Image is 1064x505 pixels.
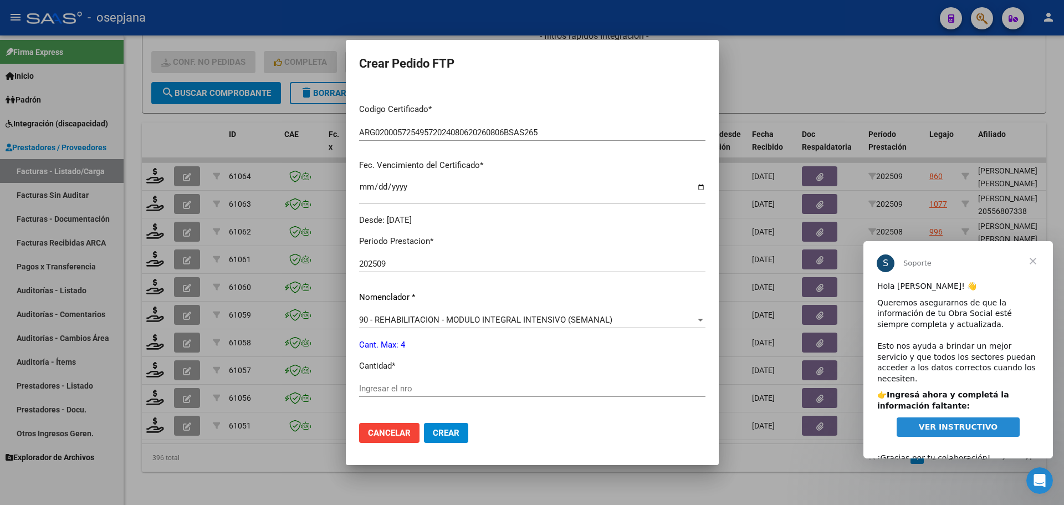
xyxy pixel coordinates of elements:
button: Cancelar [359,423,420,443]
span: Cancelar [368,428,411,438]
p: Cant. Max: 4 [359,339,705,351]
iframe: Intercom live chat [1026,467,1053,494]
p: Nomenclador * [359,291,705,304]
p: Fec. Vencimiento del Certificado [359,159,705,172]
div: ¡Gracias por tu colaboración! ​ [14,201,176,233]
button: Crear [424,423,468,443]
p: Periodo Prestacion [359,235,705,248]
span: 90 - REHABILITACION - MODULO INTEGRAL INTENSIVO (SEMANAL) [359,315,612,325]
h2: Crear Pedido FTP [359,53,705,74]
p: Codigo Certificado [359,103,705,116]
div: Desde: [DATE] [359,214,705,227]
iframe: Intercom live chat mensaje [863,241,1053,458]
span: Crear [433,428,459,438]
p: Cantidad [359,360,705,373]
